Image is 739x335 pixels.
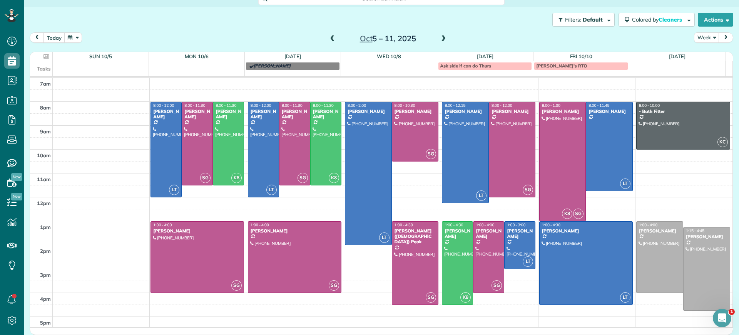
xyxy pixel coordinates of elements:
[37,200,51,206] span: 12pm
[552,13,615,27] button: Filters: Default
[548,13,615,27] a: Filters: Default
[570,53,593,59] a: Fri 10/10
[40,248,51,254] span: 2pm
[659,16,683,23] span: Cleaners
[153,228,242,234] div: [PERSON_NAME]
[729,309,735,315] span: 1
[619,13,695,27] button: Colored byCleaners
[669,53,685,59] a: [DATE]
[394,228,436,245] div: [PERSON_NAME] ([DEMOGRAPHIC_DATA]) Peak
[185,53,209,59] a: Mon 10/6
[395,222,413,227] span: 1:00 - 4:30
[340,34,436,43] h2: 5 – 11, 2025
[216,103,236,108] span: 8:00 - 11:30
[153,109,179,120] div: [PERSON_NAME]
[200,173,211,183] span: SG
[329,280,339,291] span: SG
[11,173,22,181] span: New
[313,103,334,108] span: 8:00 - 11:30
[639,222,657,227] span: 1:00 - 4:00
[565,16,581,23] span: Filters:
[475,228,502,239] div: [PERSON_NAME]
[492,103,512,108] span: 8:00 - 12:00
[562,209,572,219] span: K8
[266,185,277,195] span: LT
[477,53,493,59] a: [DATE]
[445,103,465,108] span: 8:00 - 12:15
[713,309,731,327] iframe: Intercom live chat
[313,109,339,120] div: [PERSON_NAME]
[394,109,436,114] div: [PERSON_NAME]
[298,173,308,183] span: SG
[445,222,463,227] span: 1:00 - 4:30
[40,296,51,302] span: 4pm
[444,109,487,114] div: [PERSON_NAME]
[347,109,390,114] div: [PERSON_NAME]
[492,280,502,291] span: SG
[231,280,242,291] span: SG
[620,292,630,303] span: LT
[620,178,630,189] span: LT
[639,103,660,108] span: 8:00 - 10:00
[379,232,390,243] span: LT
[40,320,51,326] span: 5pm
[542,103,560,108] span: 8:00 - 1:00
[40,272,51,278] span: 3pm
[37,176,51,182] span: 11am
[215,109,242,120] div: [PERSON_NAME]
[250,109,277,120] div: [PERSON_NAME]
[719,32,733,43] button: next
[639,228,681,234] div: [PERSON_NAME]
[476,222,494,227] span: 1:00 - 4:00
[632,16,685,23] span: Colored by
[153,222,172,227] span: 1:00 - 4:00
[89,53,112,59] a: Sun 10/5
[542,228,630,234] div: [PERSON_NAME]
[40,128,51,135] span: 9am
[251,103,271,108] span: 8:00 - 12:00
[717,137,728,147] span: KC
[507,222,525,227] span: 1:00 - 3:00
[153,103,174,108] span: 8:00 - 12:00
[30,32,44,43] button: prev
[426,292,436,303] span: SG
[329,173,339,183] span: K8
[440,63,492,69] span: Ask side if can do Thurs
[281,109,308,120] div: [PERSON_NAME]
[460,292,471,303] span: K8
[395,103,415,108] span: 8:00 - 10:30
[43,32,65,43] button: today
[169,185,179,195] span: LT
[250,228,339,234] div: [PERSON_NAME]
[588,109,630,114] div: [PERSON_NAME]
[348,103,366,108] span: 8:00 - 2:00
[573,209,584,219] span: SG
[491,109,533,114] div: [PERSON_NAME]
[542,109,584,114] div: [PERSON_NAME]
[639,109,728,114] div: - Bath Fitter
[542,222,560,227] span: 1:00 - 4:30
[253,63,291,69] span: [PERSON_NAME]
[426,149,436,159] span: SG
[685,234,728,239] div: [PERSON_NAME]
[37,152,51,158] span: 10am
[40,81,51,87] span: 7am
[184,103,205,108] span: 8:00 - 11:30
[40,104,51,111] span: 8am
[282,103,303,108] span: 8:00 - 11:30
[536,63,587,69] span: [PERSON_NAME]'s RTO
[377,53,401,59] a: Wed 10/8
[583,16,603,23] span: Default
[523,185,533,195] span: SG
[444,228,471,239] div: [PERSON_NAME]
[251,222,269,227] span: 1:00 - 4:00
[231,173,242,183] span: K8
[589,103,609,108] span: 8:00 - 11:45
[686,228,704,233] span: 1:15 - 4:45
[694,32,719,43] button: Week
[507,228,533,239] div: [PERSON_NAME]
[523,256,533,267] span: LT
[11,193,22,200] span: New
[184,109,211,120] div: [PERSON_NAME]
[360,34,373,43] span: Oct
